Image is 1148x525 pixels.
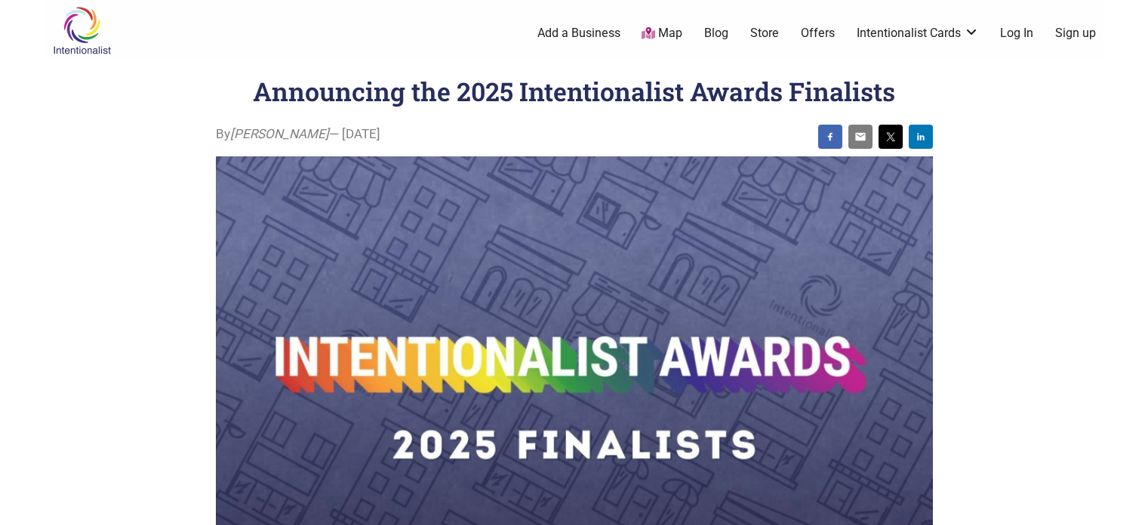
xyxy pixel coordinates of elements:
img: Intentionalist [46,6,118,55]
i: [PERSON_NAME] [230,126,329,141]
img: linkedin sharing button [915,131,927,143]
a: Intentionalist Cards [857,25,979,42]
img: twitter sharing button [885,131,897,143]
h1: Announcing the 2025 Intentionalist Awards Finalists [253,74,895,108]
img: email sharing button [854,131,866,143]
a: Map [642,25,682,42]
a: Offers [801,25,835,42]
img: facebook sharing button [824,131,836,143]
a: Blog [704,25,728,42]
a: Log In [1000,25,1033,42]
a: Sign up [1055,25,1096,42]
span: By — [DATE] [216,125,380,144]
a: Store [750,25,779,42]
a: Add a Business [537,25,620,42]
